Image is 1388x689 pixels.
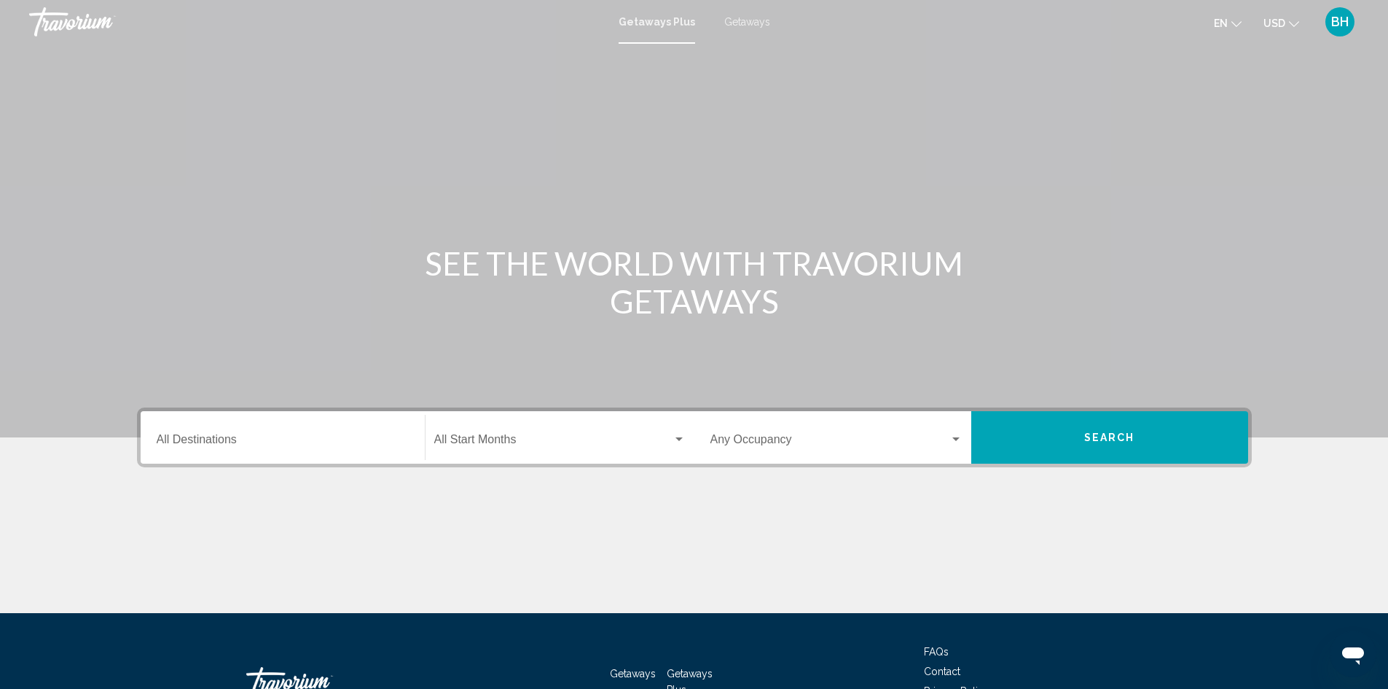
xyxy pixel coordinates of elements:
button: Search [971,411,1248,464]
a: Getaways Plus [619,16,695,28]
a: Travorium [29,7,604,36]
span: en [1214,17,1228,29]
iframe: Button to launch messaging window [1330,631,1376,677]
div: Search widget [141,411,1248,464]
button: User Menu [1321,7,1359,37]
a: Contact [924,666,960,677]
a: Getaways [724,16,770,28]
a: Getaways [610,668,656,680]
a: FAQs [924,646,949,658]
h1: SEE THE WORLD WITH TRAVORIUM GETAWAYS [421,244,968,320]
span: Search [1084,432,1135,444]
span: USD [1263,17,1285,29]
button: Change currency [1263,12,1299,34]
span: BH [1331,15,1349,29]
button: Change language [1214,12,1242,34]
